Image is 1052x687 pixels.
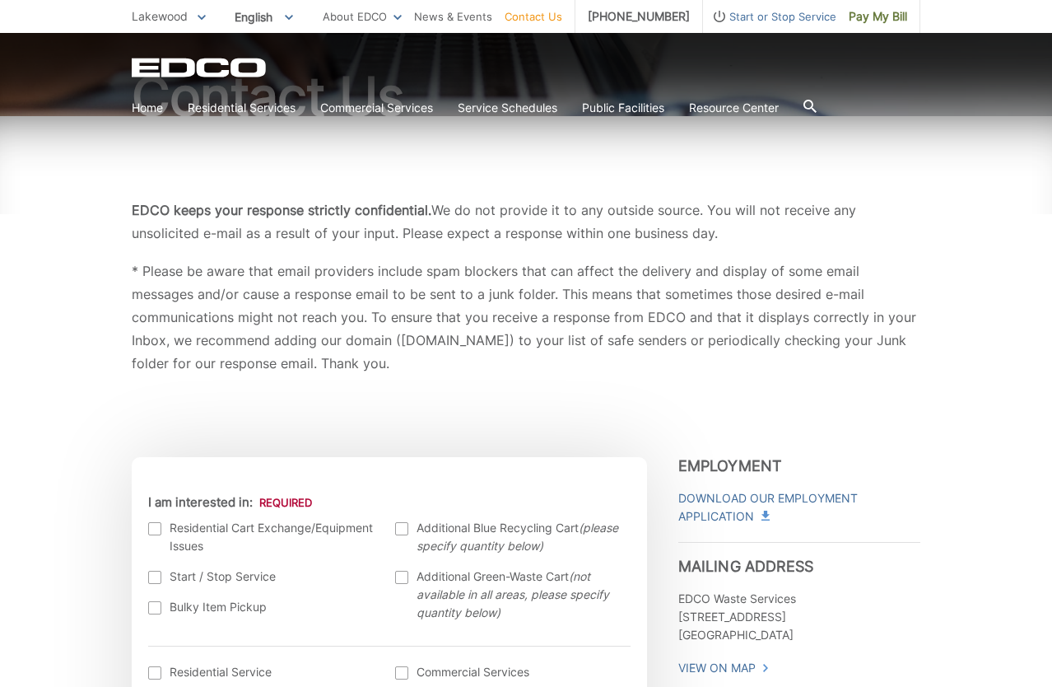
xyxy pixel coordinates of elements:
p: * Please be aware that email providers include spam blockers that can affect the delivery and dis... [132,259,920,375]
label: Bulky Item Pickup [148,598,379,616]
a: News & Events [414,7,492,26]
span: Lakewood [132,9,188,23]
a: About EDCO [323,7,402,26]
a: Service Schedules [458,99,557,117]
p: We do not provide it to any outside source. You will not receive any unsolicited e-mail as a resu... [132,199,920,245]
a: Contact Us [505,7,562,26]
em: (not available in all areas, please specify quantity below) [417,569,609,619]
a: Public Facilities [582,99,664,117]
h3: Employment [678,457,920,475]
label: I am interested in: [148,495,312,510]
a: EDCD logo. Return to the homepage. [132,58,268,77]
h3: Mailing Address [678,542,920,576]
a: View On Map [678,659,770,677]
span: Additional Green-Waste Cart [417,568,626,622]
label: Commercial Services [395,663,626,681]
label: Start / Stop Service [148,568,379,586]
a: Residential Services [188,99,296,117]
a: Download Our Employment Application [678,489,920,526]
a: Resource Center [689,99,779,117]
label: Residential Service [148,663,379,681]
span: Additional Blue Recycling Cart [417,519,626,555]
b: EDCO keeps your response strictly confidential. [132,202,431,218]
label: Residential Cart Exchange/Equipment Issues [148,519,379,555]
span: English [222,3,305,30]
p: EDCO Waste Services [STREET_ADDRESS] [GEOGRAPHIC_DATA] [678,590,920,644]
a: Home [132,99,163,117]
span: Pay My Bill [849,7,907,26]
a: Commercial Services [320,99,433,117]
